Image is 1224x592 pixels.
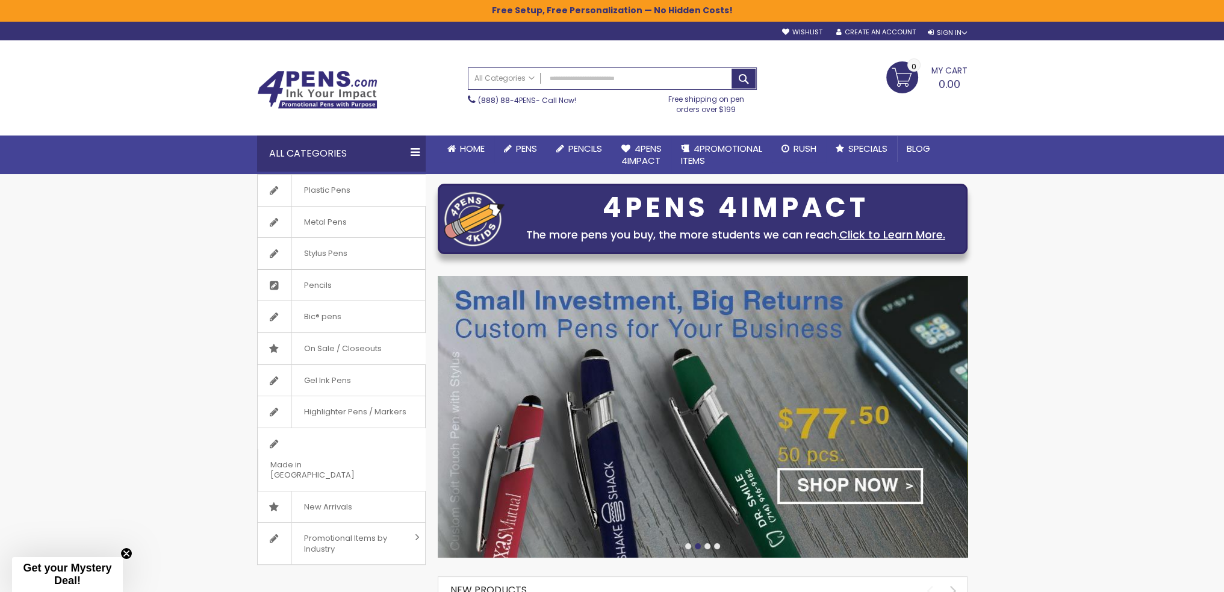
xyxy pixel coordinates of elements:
[291,238,359,269] span: Stylus Pens
[568,142,602,155] span: Pencils
[547,136,612,162] a: Pencils
[291,396,418,428] span: Highlighter Pens / Markers
[671,136,772,175] a: 4PROMOTIONALITEMS
[120,547,132,559] button: Close teaser
[794,142,816,155] span: Rush
[912,61,916,72] span: 0
[258,449,395,491] span: Made in [GEOGRAPHIC_DATA]
[258,270,425,301] a: Pencils
[291,175,362,206] span: Plastic Pens
[927,28,967,37] div: Sign In
[291,270,344,301] span: Pencils
[257,70,377,109] img: 4Pens Custom Pens and Promotional Products
[438,136,494,162] a: Home
[474,73,535,83] span: All Categories
[438,276,968,558] img: /custom-soft-touch-pen-metal-barrel.html
[23,562,111,587] span: Get your Mystery Deal!
[621,142,662,167] span: 4Pens 4impact
[478,95,576,105] span: - Call Now!
[826,136,897,162] a: Specials
[444,192,505,246] img: four_pen_logo.png
[511,195,961,220] div: 4PENS 4IMPACT
[656,90,757,114] div: Free shipping on pen orders over $199
[516,142,537,155] span: Pens
[781,28,822,37] a: Wishlist
[258,207,425,238] a: Metal Pens
[258,301,425,332] a: Bic® pens
[291,523,411,564] span: Promotional Items by Industry
[460,142,485,155] span: Home
[291,333,394,364] span: On Sale / Closeouts
[257,136,426,172] div: All Categories
[848,142,887,155] span: Specials
[939,76,960,92] span: 0.00
[478,95,536,105] a: (888) 88-4PENS
[681,142,762,167] span: 4PROMOTIONAL ITEMS
[291,301,353,332] span: Bic® pens
[494,136,547,162] a: Pens
[468,68,541,88] a: All Categories
[291,491,364,523] span: New Arrivals
[291,365,363,396] span: Gel Ink Pens
[612,136,671,175] a: 4Pens4impact
[886,61,968,92] a: 0.00 0
[12,557,123,592] div: Get your Mystery Deal!Close teaser
[511,226,961,243] div: The more pens you buy, the more students we can reach.
[258,175,425,206] a: Plastic Pens
[258,365,425,396] a: Gel Ink Pens
[258,396,425,428] a: Highlighter Pens / Markers
[897,136,940,162] a: Blog
[907,142,930,155] span: Blog
[258,523,425,564] a: Promotional Items by Industry
[258,428,425,491] a: Made in [GEOGRAPHIC_DATA]
[258,333,425,364] a: On Sale / Closeouts
[836,28,915,37] a: Create an Account
[772,136,826,162] a: Rush
[291,207,359,238] span: Metal Pens
[258,491,425,523] a: New Arrivals
[258,238,425,269] a: Stylus Pens
[839,227,945,242] a: Click to Learn More.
